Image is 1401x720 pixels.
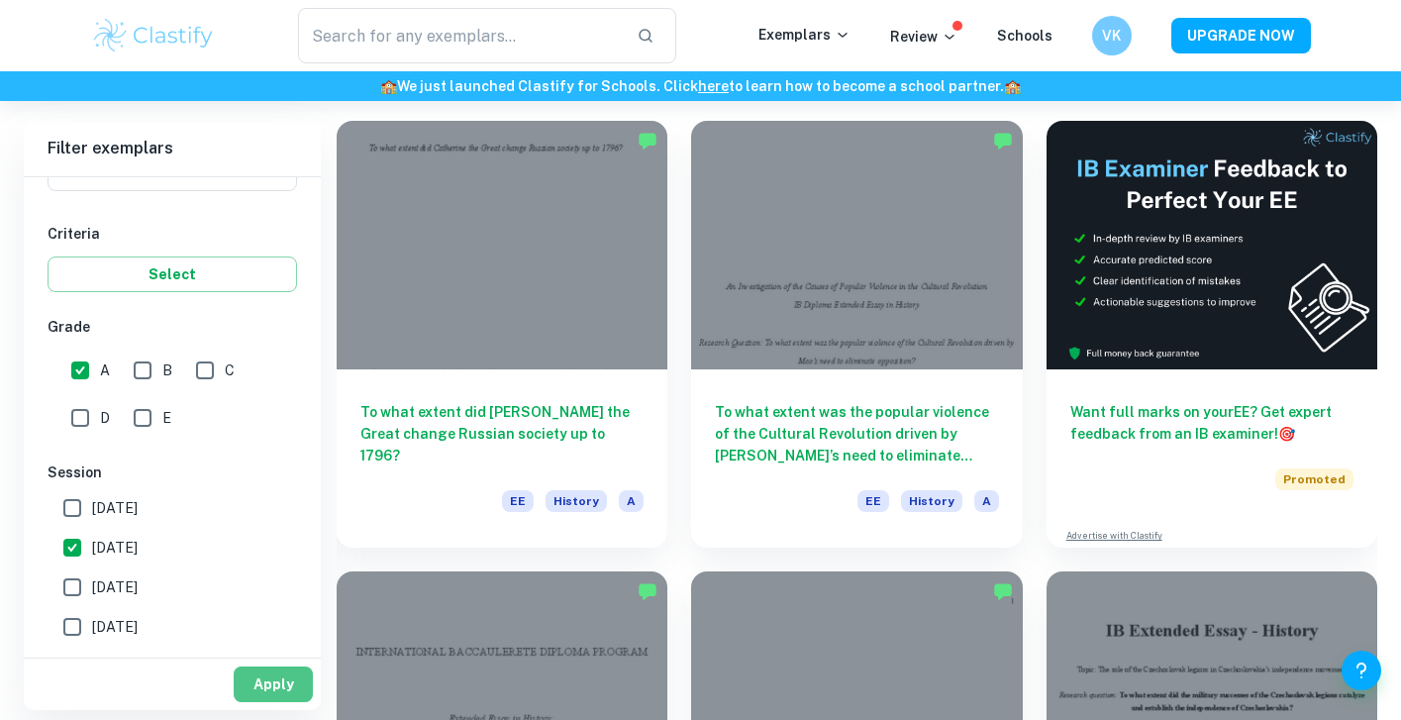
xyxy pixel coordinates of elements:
[298,8,622,63] input: Search for any exemplars...
[638,131,657,151] img: Marked
[857,490,889,512] span: EE
[380,78,397,94] span: 🏫
[1047,121,1377,369] img: Thumbnail
[997,28,1052,44] a: Schools
[715,401,998,466] h6: To what extent was the popular violence of the Cultural Revolution driven by [PERSON_NAME]’s need...
[162,360,172,381] span: B
[691,121,1022,548] a: To what extent was the popular violence of the Cultural Revolution driven by [PERSON_NAME]’s need...
[92,576,138,598] span: [DATE]
[993,131,1013,151] img: Marked
[901,490,962,512] span: History
[1004,78,1021,94] span: 🏫
[337,121,667,548] a: To what extent did [PERSON_NAME] the Great change Russian society up to 1796?EEHistoryA
[758,24,851,46] p: Exemplars
[92,537,138,559] span: [DATE]
[1275,468,1353,490] span: Promoted
[1066,529,1162,543] a: Advertise with Clastify
[1171,18,1311,53] button: UPGRADE NOW
[162,407,171,429] span: E
[1047,121,1377,548] a: Want full marks on yourEE? Get expert feedback from an IB examiner!PromotedAdvertise with Clastify
[698,78,729,94] a: here
[1092,16,1132,55] button: VK
[1070,401,1353,445] h6: Want full marks on your EE ? Get expert feedback from an IB examiner!
[1100,25,1123,47] h6: VK
[48,223,297,245] h6: Criteria
[993,581,1013,601] img: Marked
[4,75,1397,97] h6: We just launched Clastify for Schools. Click to learn how to become a school partner.
[92,497,138,519] span: [DATE]
[100,360,110,381] span: A
[225,360,235,381] span: C
[24,121,321,176] h6: Filter exemplars
[974,490,999,512] span: A
[890,26,957,48] p: Review
[48,316,297,338] h6: Grade
[48,462,297,483] h6: Session
[502,490,534,512] span: EE
[1278,426,1295,442] span: 🎯
[638,581,657,601] img: Marked
[92,616,138,638] span: [DATE]
[48,257,297,292] button: Select
[360,401,644,466] h6: To what extent did [PERSON_NAME] the Great change Russian society up to 1796?
[234,667,313,702] button: Apply
[1342,651,1381,690] button: Help and Feedback
[619,490,644,512] span: A
[100,407,110,429] span: D
[546,490,607,512] span: History
[91,16,217,55] img: Clastify logo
